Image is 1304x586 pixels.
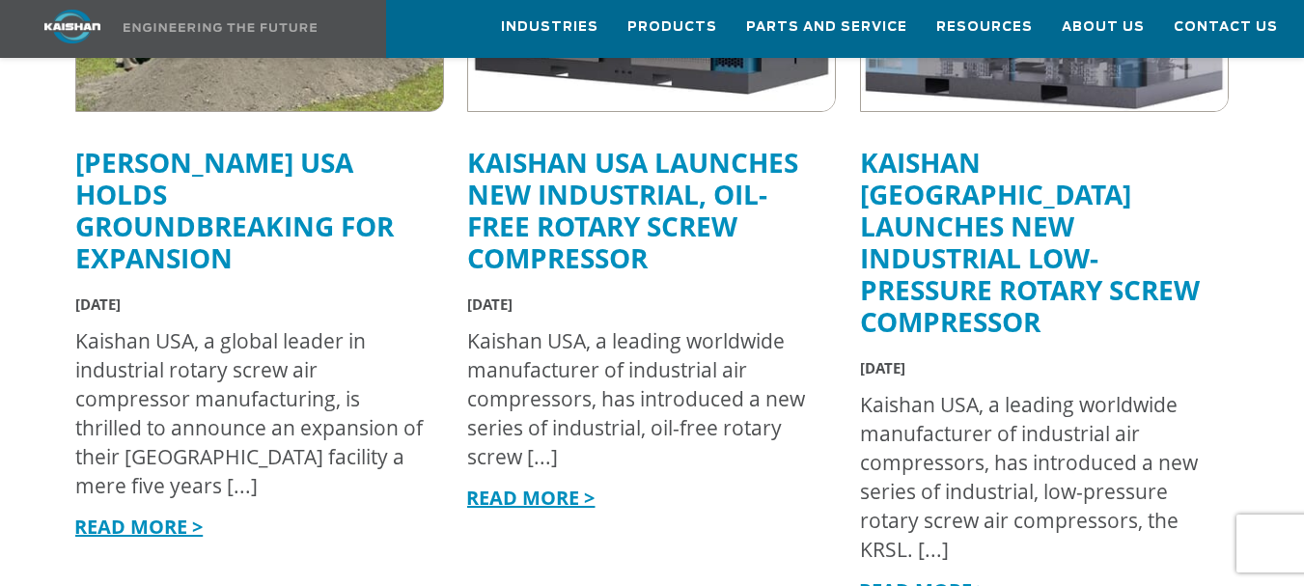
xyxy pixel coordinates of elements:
a: Kaishan [GEOGRAPHIC_DATA] Launches New Industrial Low-Pressure Rotary Screw Compressor [860,144,1200,340]
span: Contact Us [1174,16,1278,39]
span: [DATE] [75,294,121,314]
img: Engineering the future [124,23,317,32]
a: Products [627,1,717,53]
a: READ MORE > [466,485,595,511]
span: Industries [501,16,598,39]
span: Resources [936,16,1033,39]
span: [DATE] [860,358,905,377]
a: About Us [1062,1,1145,53]
a: Kaishan USA Launches New Industrial, Oil-Free Rotary Screw Compressor [467,144,798,276]
a: Industries [501,1,598,53]
span: About Us [1062,16,1145,39]
a: [PERSON_NAME] USA Holds Groundbreaking for Expansion [75,144,394,276]
a: READ MORE > [74,514,203,540]
div: Kaishan USA, a leading worldwide manufacturer of industrial air compressors, has introduced a new... [467,326,817,471]
span: Parts and Service [746,16,907,39]
a: Contact Us [1174,1,1278,53]
span: [DATE] [467,294,513,314]
a: Parts and Service [746,1,907,53]
div: Kaishan USA, a global leader in industrial rotary screw air compressor manufacturing, is thrilled... [75,326,425,500]
span: Products [627,16,717,39]
a: Resources [936,1,1033,53]
div: Kaishan USA, a leading worldwide manufacturer of industrial air compressors, has introduced a new... [860,390,1209,564]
